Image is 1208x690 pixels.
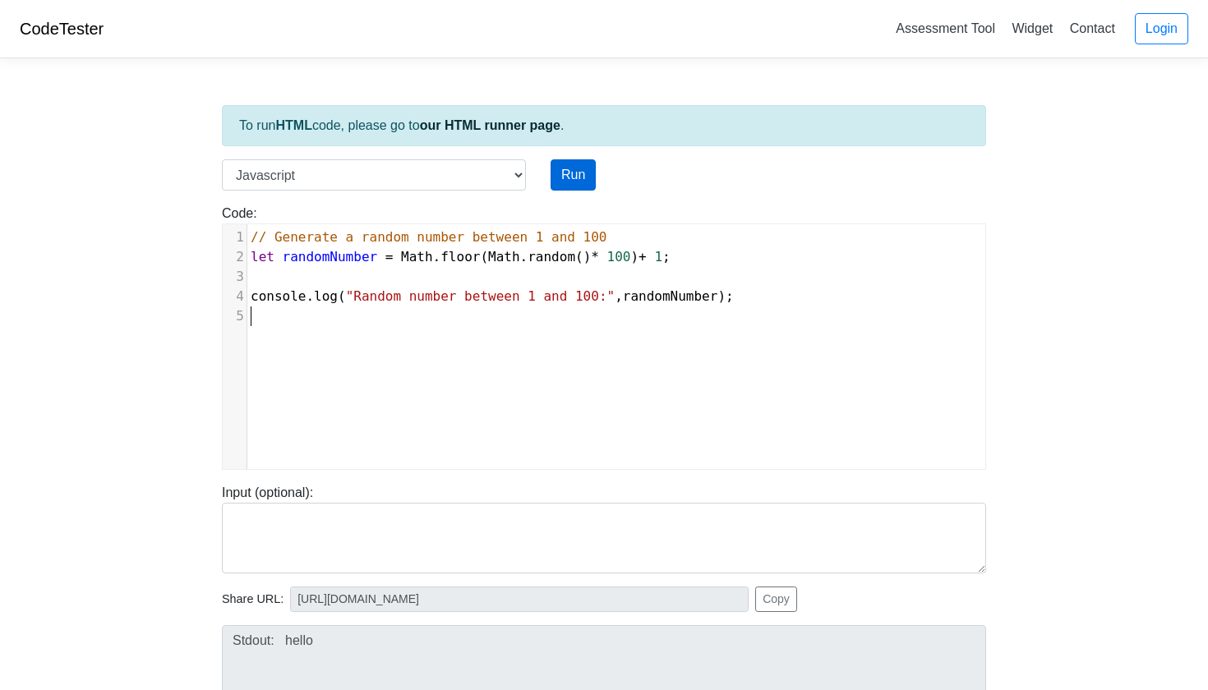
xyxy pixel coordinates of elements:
[251,249,274,264] span: let
[488,249,520,264] span: Math
[654,249,662,264] span: 1
[251,249,671,264] span: . ( . () ) ;
[222,591,284,609] span: Share URL:
[251,288,306,304] span: console
[283,249,378,264] span: randomNumber
[210,483,998,573] div: Input (optional):
[551,159,596,191] button: Run
[401,249,433,264] span: Math
[223,287,247,306] div: 4
[20,20,104,38] a: CodeTester
[639,249,647,264] span: +
[222,105,986,146] div: To run code, please go to .
[223,228,247,247] div: 1
[1005,15,1059,42] a: Widget
[290,586,749,612] input: No share available yet
[251,288,734,304] span: . ( , );
[755,586,797,612] button: Copy
[607,249,631,264] span: 100
[251,229,606,245] span: // Generate a random number between 1 and 100
[210,204,998,470] div: Code:
[314,288,338,304] span: log
[889,15,1002,42] a: Assessment Tool
[528,249,575,264] span: random
[223,247,247,267] div: 2
[223,267,247,287] div: 3
[1135,13,1188,44] a: Login
[1063,15,1122,42] a: Contact
[275,118,311,132] strong: HTML
[385,249,394,264] span: =
[346,288,616,304] span: "Random number between 1 and 100:"
[420,118,560,132] a: our HTML runner page
[623,288,718,304] span: randomNumber
[223,306,247,326] div: 5
[440,249,480,264] span: floor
